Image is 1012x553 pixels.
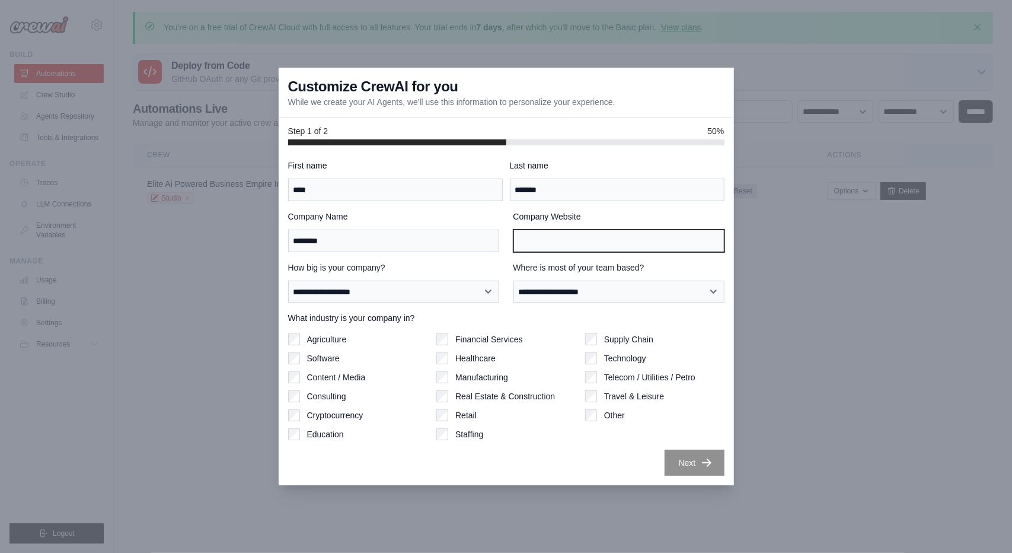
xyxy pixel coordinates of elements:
label: Last name [510,160,724,171]
label: How big is your company? [288,262,499,274]
label: Travel & Leisure [604,390,664,402]
label: Financial Services [455,333,523,345]
label: Retail [455,409,477,421]
label: Consulting [307,390,346,402]
label: Supply Chain [604,333,653,345]
label: Where is most of your team based? [513,262,724,274]
label: What industry is your company in? [288,312,724,324]
label: Software [307,352,340,364]
label: Real Estate & Construction [455,390,555,402]
label: Content / Media [307,371,366,383]
label: Company Name [288,211,499,223]
label: Manufacturing [455,371,508,383]
span: 50% [707,125,724,137]
label: Technology [604,352,646,364]
label: Agriculture [307,333,347,345]
iframe: Chat Widget [953,496,1012,553]
label: Staffing [455,428,483,440]
h3: Customize CrewAI for you [288,77,458,96]
label: Other [604,409,625,421]
label: Cryptocurrency [307,409,363,421]
label: Telecom / Utilities / Petro [604,371,695,383]
label: Education [307,428,344,440]
label: Company Website [513,211,724,223]
label: First name [288,160,503,171]
span: Step 1 of 2 [288,125,328,137]
label: Healthcare [455,352,496,364]
p: While we create your AI Agents, we'll use this information to personalize your experience. [288,96,615,108]
button: Next [665,450,724,476]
